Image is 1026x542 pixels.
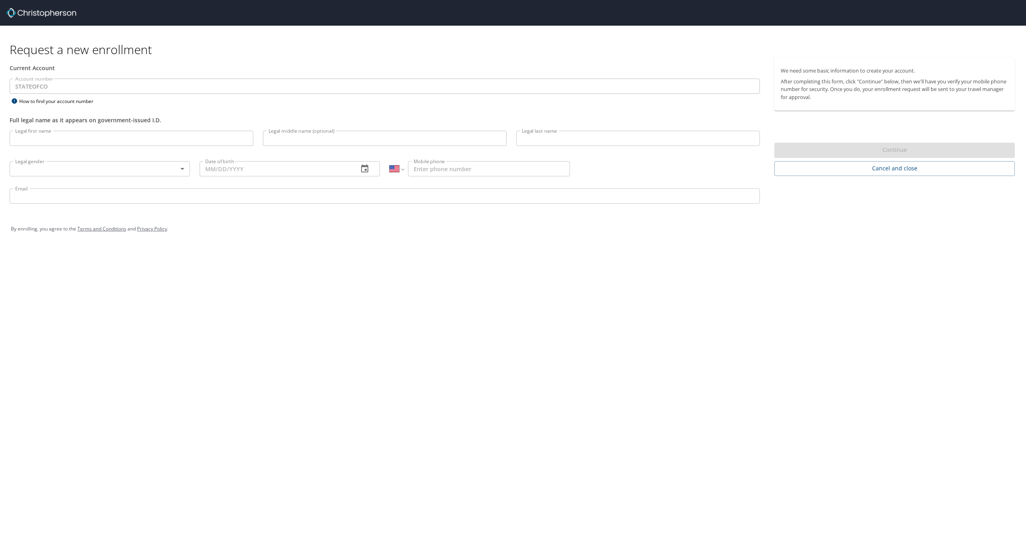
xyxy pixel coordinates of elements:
img: cbt logo [6,8,76,18]
div: Full legal name as it appears on government-issued I.D. [10,116,760,124]
span: Cancel and close [781,164,1008,174]
div: By enrolling, you agree to the and . [11,219,1015,239]
h1: Request a new enrollment [10,42,1021,57]
a: Privacy Policy [137,225,167,232]
p: We need some basic information to create your account. [781,67,1008,75]
input: Enter phone number [408,161,570,176]
button: Cancel and close [774,161,1015,176]
div: ​ [10,161,190,176]
div: How to find your account number [10,96,110,106]
a: Terms and Conditions [77,225,126,232]
input: MM/DD/YYYY [200,161,352,176]
p: After completing this form, click "Continue" below, then we'll have you verify your mobile phone ... [781,78,1008,101]
div: Current Account [10,64,760,72]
